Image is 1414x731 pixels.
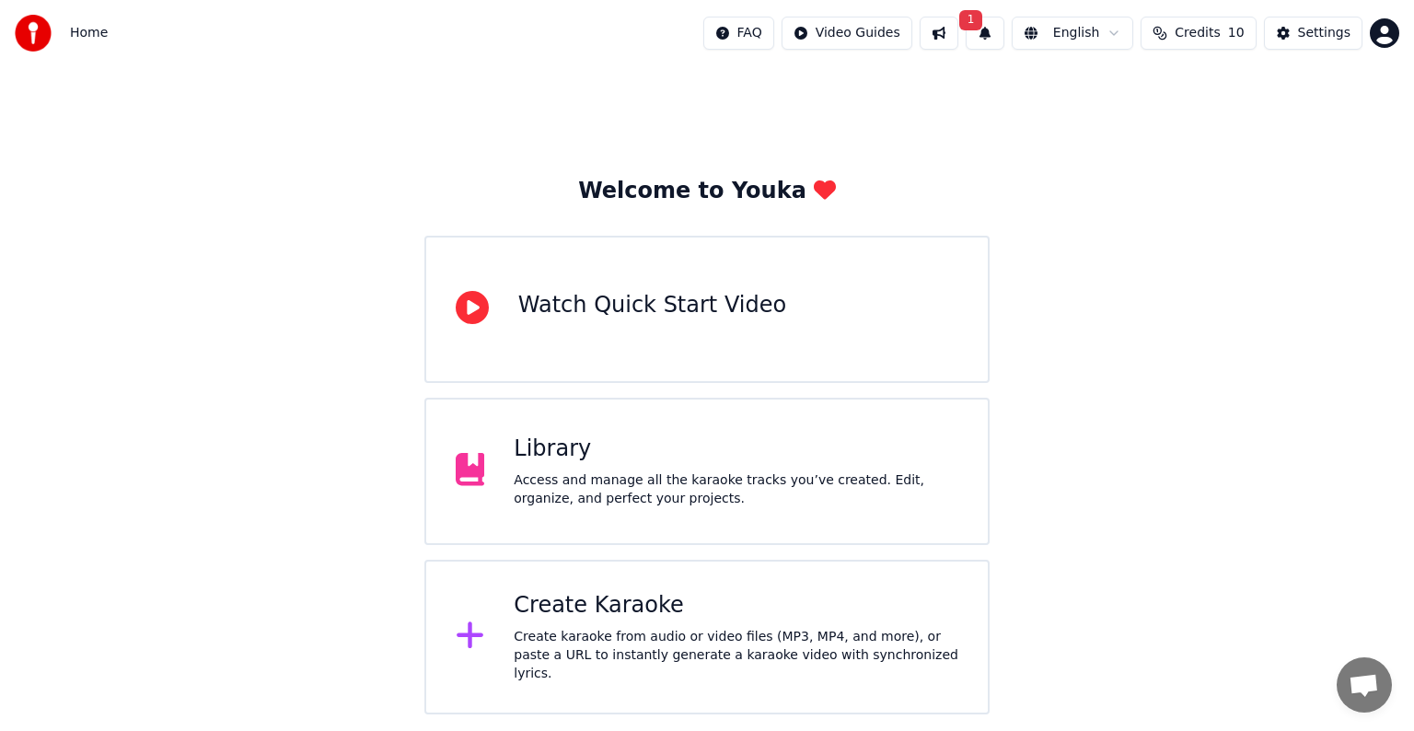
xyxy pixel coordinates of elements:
[703,17,774,50] button: FAQ
[514,435,958,464] div: Library
[70,24,108,42] nav: breadcrumb
[15,15,52,52] img: youka
[514,471,958,508] div: Access and manage all the karaoke tracks you’ve created. Edit, organize, and perfect your projects.
[1141,17,1256,50] button: Credits10
[514,628,958,683] div: Create karaoke from audio or video files (MP3, MP4, and more), or paste a URL to instantly genera...
[1337,657,1392,713] a: Open chat
[518,291,786,320] div: Watch Quick Start Video
[966,17,1004,50] button: 1
[514,591,958,621] div: Create Karaoke
[959,10,983,30] span: 1
[70,24,108,42] span: Home
[1264,17,1362,50] button: Settings
[1298,24,1350,42] div: Settings
[1175,24,1220,42] span: Credits
[1228,24,1245,42] span: 10
[578,177,836,206] div: Welcome to Youka
[782,17,912,50] button: Video Guides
